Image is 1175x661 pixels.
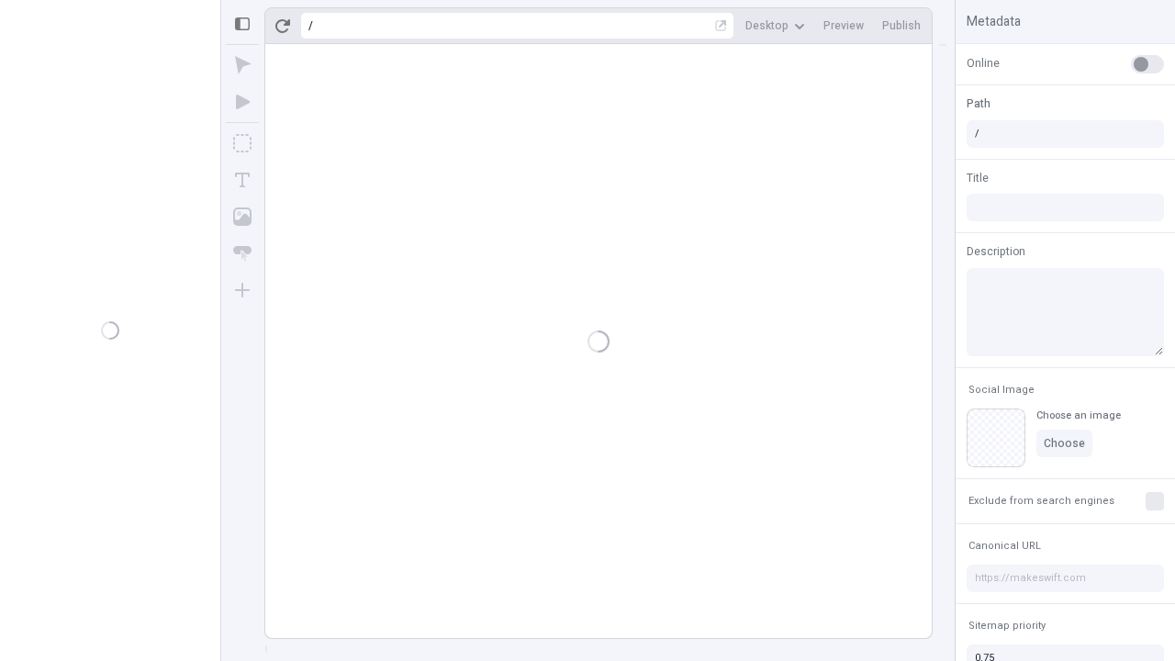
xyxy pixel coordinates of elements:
div: / [308,18,313,33]
span: Desktop [745,18,789,33]
span: Title [967,170,989,186]
span: Online [967,55,1000,72]
span: Social Image [968,383,1035,397]
button: Text [226,163,259,196]
span: Publish [882,18,921,33]
button: Publish [875,12,928,39]
button: Sitemap priority [965,615,1049,637]
button: Preview [816,12,871,39]
span: Canonical URL [968,539,1041,553]
span: Description [967,243,1025,260]
button: Button [226,237,259,270]
span: Exclude from search engines [968,494,1114,508]
button: Desktop [738,12,812,39]
span: Choose [1044,436,1085,451]
span: Preview [823,18,864,33]
button: Image [226,200,259,233]
button: Exclude from search engines [965,490,1118,512]
span: Path [967,95,990,112]
button: Canonical URL [965,535,1045,557]
span: Sitemap priority [968,619,1046,633]
input: https://makeswift.com [967,565,1164,592]
div: Choose an image [1036,409,1121,422]
button: Choose [1036,430,1092,457]
button: Box [226,127,259,160]
button: Social Image [965,379,1038,401]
